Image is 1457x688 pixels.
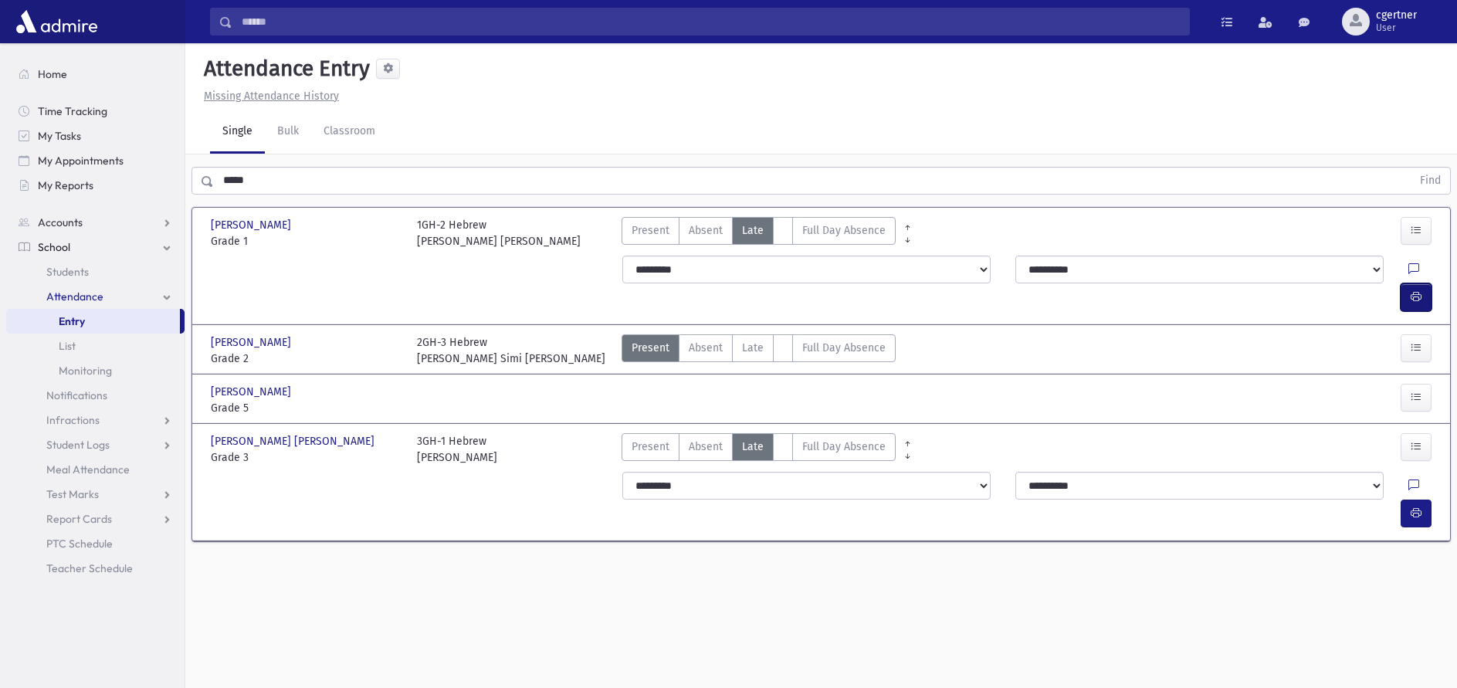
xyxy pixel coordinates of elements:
span: [PERSON_NAME] [211,334,294,351]
span: Teacher Schedule [46,561,133,575]
div: 2GH-3 Hebrew [PERSON_NAME] Simi [PERSON_NAME] [417,334,605,367]
span: Notifications [46,388,107,402]
span: [PERSON_NAME] [211,217,294,233]
span: Meal Attendance [46,463,130,476]
a: Notifications [6,383,185,408]
span: Absent [689,439,723,455]
span: My Reports [38,178,93,192]
a: Classroom [311,110,388,154]
a: School [6,235,185,259]
a: List [6,334,185,358]
span: Present [632,439,669,455]
a: Students [6,259,185,284]
a: Time Tracking [6,99,185,124]
input: Search [232,8,1189,36]
a: Teacher Schedule [6,556,185,581]
u: Missing Attendance History [204,90,339,103]
span: Accounts [38,215,83,229]
span: cgertner [1376,9,1417,22]
span: Grade 1 [211,233,402,249]
a: Report Cards [6,507,185,531]
span: Test Marks [46,487,99,501]
button: Find [1411,168,1450,194]
a: Bulk [265,110,311,154]
a: Single [210,110,265,154]
span: PTC Schedule [46,537,113,551]
a: Meal Attendance [6,457,185,482]
span: Present [632,340,669,356]
span: Full Day Absence [802,439,886,455]
span: My Appointments [38,154,124,168]
span: [PERSON_NAME] [211,384,294,400]
a: My Appointments [6,148,185,173]
div: 3GH-1 Hebrew [PERSON_NAME] [417,433,497,466]
div: AttTypes [622,433,896,466]
span: Home [38,67,67,81]
img: AdmirePro [12,6,101,37]
span: Grade 5 [211,400,402,416]
span: Present [632,222,669,239]
span: List [59,339,76,353]
a: Student Logs [6,432,185,457]
div: AttTypes [622,217,896,249]
span: Entry [59,314,85,328]
span: Full Day Absence [802,340,886,356]
span: Late [742,340,764,356]
span: Late [742,439,764,455]
a: Entry [6,309,180,334]
span: Absent [689,340,723,356]
h5: Attendance Entry [198,56,370,82]
a: Accounts [6,210,185,235]
span: User [1376,22,1417,34]
span: Full Day Absence [802,222,886,239]
a: My Tasks [6,124,185,148]
span: [PERSON_NAME] [PERSON_NAME] [211,433,378,449]
div: 1GH-2 Hebrew [PERSON_NAME] [PERSON_NAME] [417,217,581,249]
a: Infractions [6,408,185,432]
div: AttTypes [622,334,896,367]
span: Attendance [46,290,103,303]
a: Home [6,62,185,86]
span: Infractions [46,413,100,427]
a: My Reports [6,173,185,198]
span: Report Cards [46,512,112,526]
span: School [38,240,70,254]
span: Student Logs [46,438,110,452]
span: Grade 3 [211,449,402,466]
span: Grade 2 [211,351,402,367]
span: Students [46,265,89,279]
a: Test Marks [6,482,185,507]
a: Missing Attendance History [198,90,339,103]
span: Time Tracking [38,104,107,118]
a: Attendance [6,284,185,309]
span: My Tasks [38,129,81,143]
span: Monitoring [59,364,112,378]
span: Absent [689,222,723,239]
a: PTC Schedule [6,531,185,556]
span: Late [742,222,764,239]
a: Monitoring [6,358,185,383]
